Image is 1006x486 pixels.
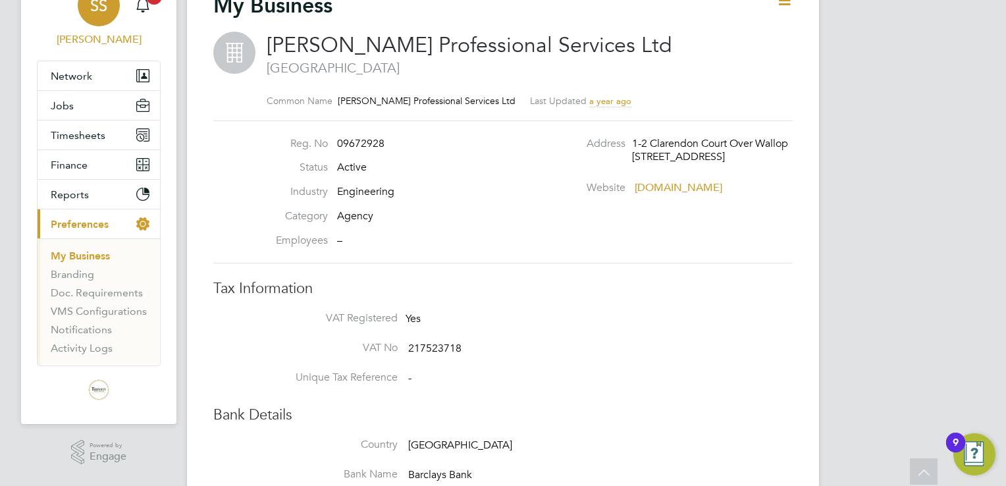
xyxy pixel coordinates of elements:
[515,181,625,195] label: Website
[51,188,89,201] span: Reports
[51,159,88,171] span: Finance
[408,439,512,452] span: [GEOGRAPHIC_DATA]
[38,150,160,179] button: Finance
[255,209,328,223] label: Category
[51,99,74,112] span: Jobs
[37,32,161,47] span: Steve Shine
[255,161,328,175] label: Status
[337,185,394,198] span: Engineering
[255,234,328,248] label: Employees
[51,268,94,281] a: Branding
[953,443,959,460] div: 9
[267,59,780,76] span: [GEOGRAPHIC_DATA]
[71,440,127,465] a: Powered byEngage
[635,181,722,194] a: [DOMAIN_NAME]
[266,438,398,452] label: Country
[90,451,126,462] span: Engage
[953,433,995,475] button: Open Resource Center, 9 new notifications
[38,180,160,209] button: Reports
[408,468,472,481] span: Barclays Bank
[530,95,587,107] label: Last Updated
[51,323,112,336] a: Notifications
[337,137,384,150] span: 09672928
[213,279,793,298] h3: Tax Information
[51,218,109,230] span: Preferences
[255,137,328,151] label: Reg. No
[255,185,328,199] label: Industry
[51,129,105,142] span: Timesheets
[51,250,110,262] a: My Business
[266,468,398,481] label: Bank Name
[266,341,398,355] label: VAT No
[632,137,757,151] div: 1-2 Clarendon Court Over Wallop
[90,440,126,451] span: Powered by
[408,371,411,385] span: -
[589,95,631,107] span: a year ago
[632,150,757,164] div: [STREET_ADDRESS]
[337,209,373,223] span: Agency
[37,379,161,400] a: Go to home page
[267,32,672,58] span: [PERSON_NAME] Professional Services Ltd
[267,95,332,107] label: Common Name
[266,311,398,325] label: VAT Registered
[337,234,342,247] span: –
[38,61,160,90] button: Network
[213,406,793,425] h3: Bank Details
[515,137,625,151] label: Address
[51,305,147,317] a: VMS Configurations
[51,70,92,82] span: Network
[408,342,462,355] span: 217523718
[38,121,160,149] button: Timesheets
[38,209,160,238] button: Preferences
[51,342,113,354] a: Activity Logs
[406,312,421,325] span: Yes
[266,371,398,385] label: Unique Tax Reference
[51,286,143,299] a: Doc. Requirements
[338,95,516,107] span: [PERSON_NAME] Professional Services Ltd
[38,91,160,120] button: Jobs
[337,161,367,174] span: Active
[38,238,160,365] div: Preferences
[88,379,109,400] img: trevettgroup-logo-retina.png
